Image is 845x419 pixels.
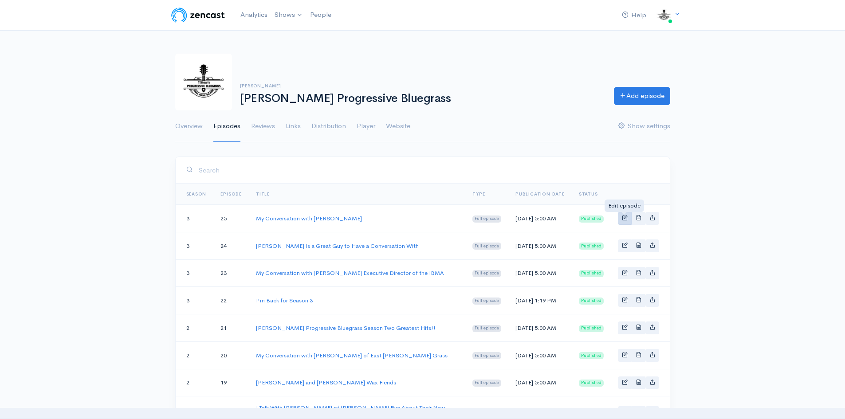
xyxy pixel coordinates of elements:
[286,110,301,142] a: Links
[240,92,603,105] h1: [PERSON_NAME] Progressive Bluegrass
[307,5,335,24] a: People
[618,239,659,252] div: Basic example
[251,110,275,142] a: Reviews
[220,191,242,197] a: Episode
[508,205,572,232] td: [DATE] 5:00 AM
[213,341,249,369] td: 20
[579,380,604,387] span: Published
[213,369,249,396] td: 19
[311,110,346,142] a: Distribution
[579,325,604,332] span: Published
[579,191,598,197] span: Status
[357,110,375,142] a: Player
[508,314,572,342] td: [DATE] 5:00 AM
[198,161,659,179] input: Search
[618,110,670,142] a: Show settings
[256,352,448,359] a: My Conversation with [PERSON_NAME] of East [PERSON_NAME] Grass
[579,352,604,359] span: Published
[472,243,501,250] span: Full episode
[256,269,444,277] a: My Conversation with [PERSON_NAME] Executive Director of the IBMA
[614,87,670,105] a: Add episode
[508,232,572,259] td: [DATE] 5:00 AM
[176,205,214,232] td: 3
[213,205,249,232] td: 25
[213,232,249,259] td: 24
[618,406,659,419] div: Basic example
[605,200,644,212] div: Edit episode
[618,321,659,334] div: Basic example
[176,369,214,396] td: 2
[213,287,249,314] td: 22
[618,6,650,25] a: Help
[508,287,572,314] td: [DATE] 1:19 PM
[618,376,659,389] div: Basic example
[508,369,572,396] td: [DATE] 5:00 AM
[386,110,410,142] a: Website
[186,191,207,197] a: Season
[508,259,572,287] td: [DATE] 5:00 AM
[240,83,603,88] h6: [PERSON_NAME]
[472,352,501,359] span: Full episode
[213,314,249,342] td: 21
[472,325,501,332] span: Full episode
[618,267,659,280] div: Basic example
[508,341,572,369] td: [DATE] 5:00 AM
[256,379,396,386] a: [PERSON_NAME] and [PERSON_NAME] Wax Fiends
[271,5,307,25] a: Shows
[176,232,214,259] td: 3
[472,380,501,387] span: Full episode
[256,324,436,332] a: [PERSON_NAME] Progressive Bluegrass Season Two Greatest Hits!!
[176,287,214,314] td: 3
[176,314,214,342] td: 2
[237,5,271,24] a: Analytics
[213,110,240,142] a: Episodes
[256,215,362,222] a: My Conversation with [PERSON_NAME]
[472,298,501,305] span: Full episode
[176,341,214,369] td: 2
[579,270,604,277] span: Published
[175,110,203,142] a: Overview
[170,6,226,24] img: ZenCast Logo
[176,259,214,287] td: 3
[472,215,501,223] span: Full episode
[515,191,565,197] a: Publication date
[579,243,604,250] span: Published
[256,191,270,197] a: Title
[618,212,659,225] div: Basic example
[579,215,604,223] span: Published
[655,6,673,24] img: ...
[213,259,249,287] td: 23
[618,349,659,362] div: Basic example
[256,242,419,250] a: [PERSON_NAME] Is a Great Guy to Have a Conversation With
[472,270,501,277] span: Full episode
[256,297,313,304] a: I'm Back for Season 3
[579,298,604,305] span: Published
[618,294,659,307] div: Basic example
[472,191,485,197] a: Type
